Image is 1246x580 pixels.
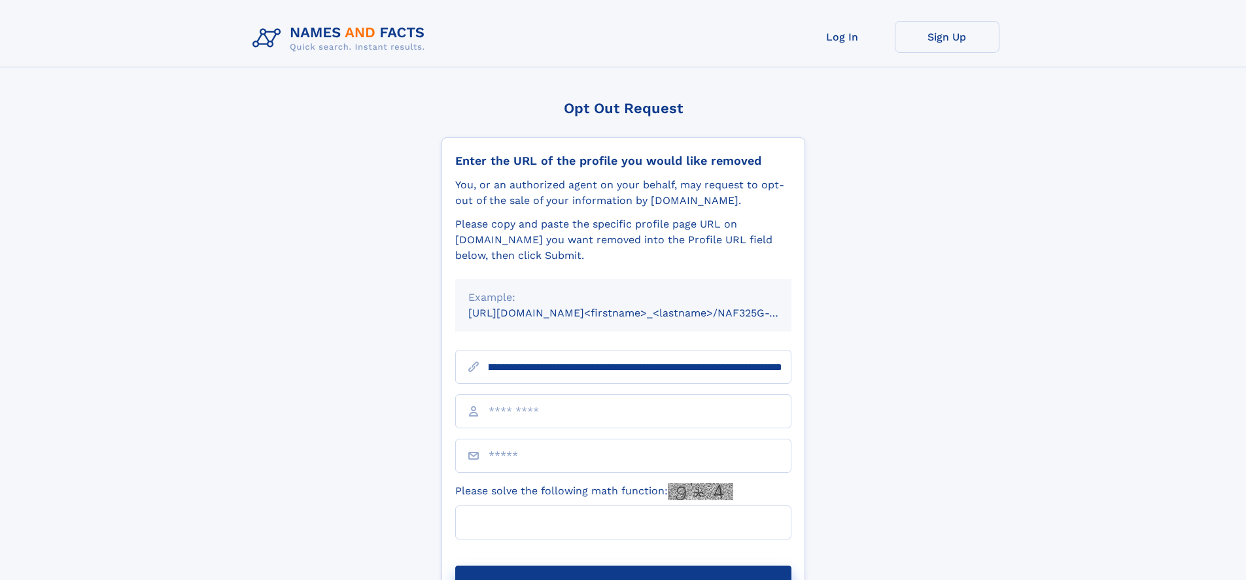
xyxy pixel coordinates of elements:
[790,21,895,53] a: Log In
[895,21,999,53] a: Sign Up
[455,483,733,500] label: Please solve the following math function:
[468,307,816,319] small: [URL][DOMAIN_NAME]<firstname>_<lastname>/NAF325G-xxxxxxxx
[455,216,791,264] div: Please copy and paste the specific profile page URL on [DOMAIN_NAME] you want removed into the Pr...
[455,154,791,168] div: Enter the URL of the profile you would like removed
[441,100,805,116] div: Opt Out Request
[468,290,778,305] div: Example:
[247,21,436,56] img: Logo Names and Facts
[455,177,791,209] div: You, or an authorized agent on your behalf, may request to opt-out of the sale of your informatio...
